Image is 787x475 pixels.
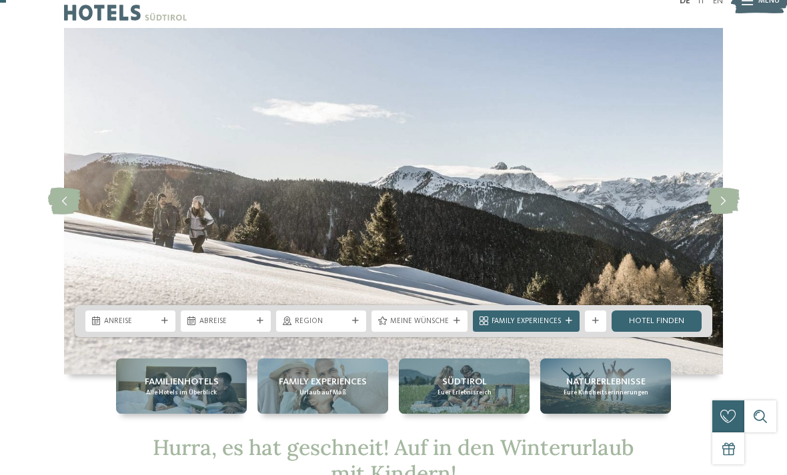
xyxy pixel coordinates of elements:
span: Family Experiences [279,375,367,388]
span: Südtirol [442,375,487,388]
a: Winterurlaub mit Kindern? Nur in Südtirol! Family Experiences Urlaub auf Maß [257,358,388,414]
span: Euer Erlebnisreich [438,388,492,397]
a: Winterurlaub mit Kindern? Nur in Südtirol! Südtirol Euer Erlebnisreich [399,358,530,414]
span: Anreise [104,316,157,327]
span: Naturerlebnisse [566,375,646,388]
span: Urlaub auf Maß [299,388,346,397]
a: Winterurlaub mit Kindern? Nur in Südtirol! Naturerlebnisse Eure Kindheitserinnerungen [540,358,671,414]
a: Hotel finden [612,310,702,332]
span: Region [295,316,347,327]
a: Winterurlaub mit Kindern? Nur in Südtirol! Familienhotels Alle Hotels im Überblick [116,358,247,414]
img: Winterurlaub mit Kindern? Nur in Südtirol! [64,28,723,374]
span: Abreise [199,316,252,327]
span: Meine Wünsche [390,316,449,327]
span: Eure Kindheitserinnerungen [564,388,648,397]
span: Alle Hotels im Überblick [146,388,217,397]
span: Family Experiences [492,316,561,327]
span: Familienhotels [145,375,219,388]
